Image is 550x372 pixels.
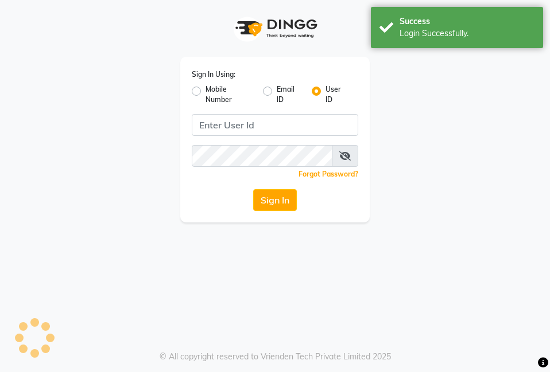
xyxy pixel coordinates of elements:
[277,84,303,105] label: Email ID
[400,28,534,40] div: Login Successfully.
[326,84,349,105] label: User ID
[192,145,332,167] input: Username
[229,11,321,45] img: logo1.svg
[400,15,534,28] div: Success
[206,84,254,105] label: Mobile Number
[299,170,358,178] a: Forgot Password?
[192,69,235,80] label: Sign In Using:
[192,114,358,136] input: Username
[253,189,297,211] button: Sign In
